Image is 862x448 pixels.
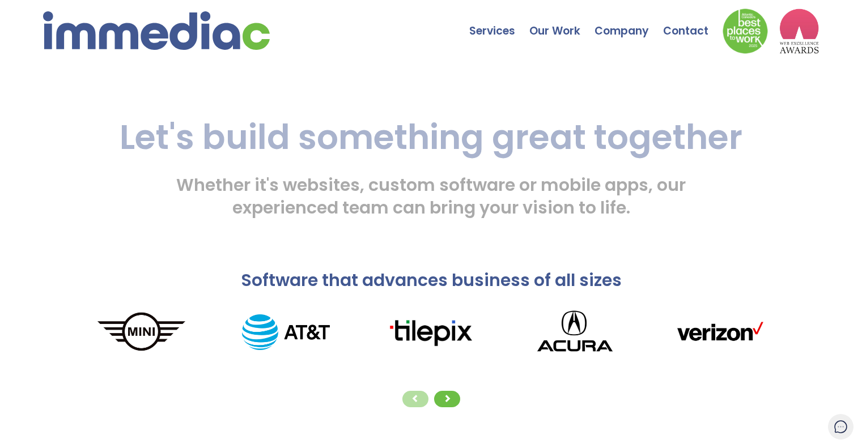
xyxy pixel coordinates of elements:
[529,3,595,42] a: Our Work
[663,3,723,42] a: Contact
[358,316,503,348] img: tilepixLogo.png
[120,113,742,161] span: Let's build something great together
[241,268,622,292] span: Software that advances business of all sizes
[214,314,358,351] img: AT%26T_logo.png
[779,8,819,54] img: logo2_wea_nobg.webp
[595,3,663,42] a: Company
[43,11,270,50] img: immediac
[69,310,214,355] img: MINI_logo.png
[176,173,686,220] span: Whether it's websites, custom software or mobile apps, our experienced team can bring your vision...
[469,3,529,42] a: Services
[647,317,792,348] img: verizonLogo.png
[723,8,768,54] img: Down
[503,303,647,361] img: Acura_logo.png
